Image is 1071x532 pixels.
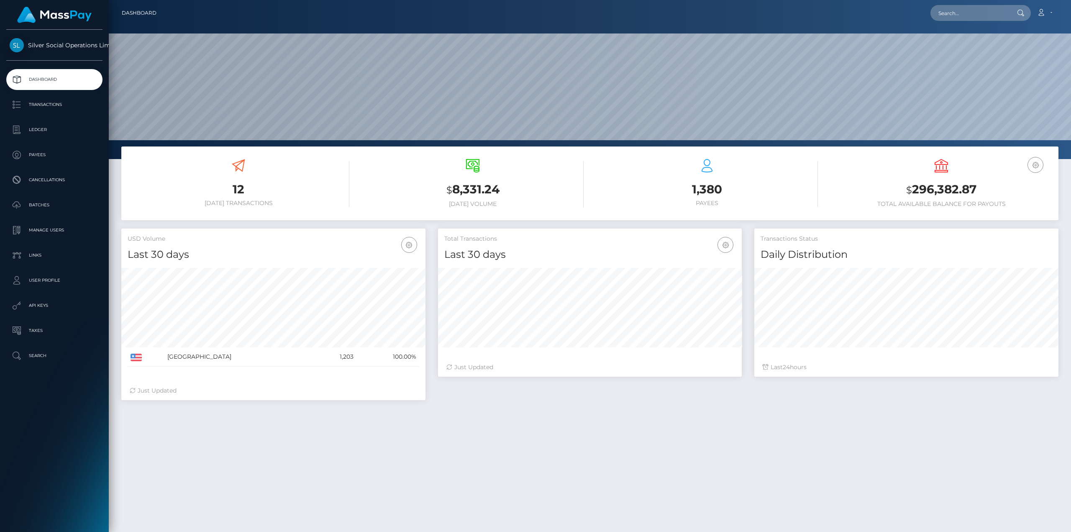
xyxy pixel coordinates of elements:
[356,347,419,367] td: 100.00%
[131,354,142,361] img: US.png
[10,73,99,86] p: Dashboard
[10,274,99,287] p: User Profile
[446,363,734,372] div: Just Updated
[6,119,102,140] a: Ledger
[10,174,99,186] p: Cancellations
[6,170,102,190] a: Cancellations
[830,200,1052,208] h6: Total Available Balance for Payouts
[830,181,1052,198] h3: 296,382.87
[128,181,349,198] h3: 12
[128,200,349,207] h6: [DATE] Transactions
[930,5,1009,21] input: Search...
[6,245,102,266] a: Links
[6,220,102,241] a: Manage Users
[314,347,356,367] td: 1,203
[906,184,912,196] small: $
[6,41,102,49] span: Silver Social Operations Limited
[6,94,102,115] a: Transactions
[10,324,99,337] p: Taxes
[164,347,314,367] td: [GEOGRAPHIC_DATA]
[6,195,102,216] a: Batches
[444,247,736,262] h4: Last 30 days
[596,200,818,207] h6: Payees
[761,235,1052,243] h5: Transactions Status
[10,299,99,312] p: API Keys
[10,38,24,52] img: Silver Social Operations Limited
[130,386,417,395] div: Just Updated
[10,199,99,211] p: Batches
[10,249,99,262] p: Links
[10,350,99,362] p: Search
[10,149,99,161] p: Payees
[6,345,102,366] a: Search
[6,270,102,291] a: User Profile
[763,363,1050,372] div: Last hours
[6,320,102,341] a: Taxes
[761,247,1052,262] h4: Daily Distribution
[128,247,419,262] h4: Last 30 days
[122,4,156,22] a: Dashboard
[128,235,419,243] h5: USD Volume
[10,98,99,111] p: Transactions
[10,224,99,236] p: Manage Users
[362,200,584,208] h6: [DATE] Volume
[783,363,790,371] span: 24
[6,69,102,90] a: Dashboard
[10,123,99,136] p: Ledger
[596,181,818,198] h3: 1,380
[17,7,92,23] img: MassPay Logo
[362,181,584,198] h3: 8,331.24
[444,235,736,243] h5: Total Transactions
[446,184,452,196] small: $
[6,144,102,165] a: Payees
[6,295,102,316] a: API Keys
